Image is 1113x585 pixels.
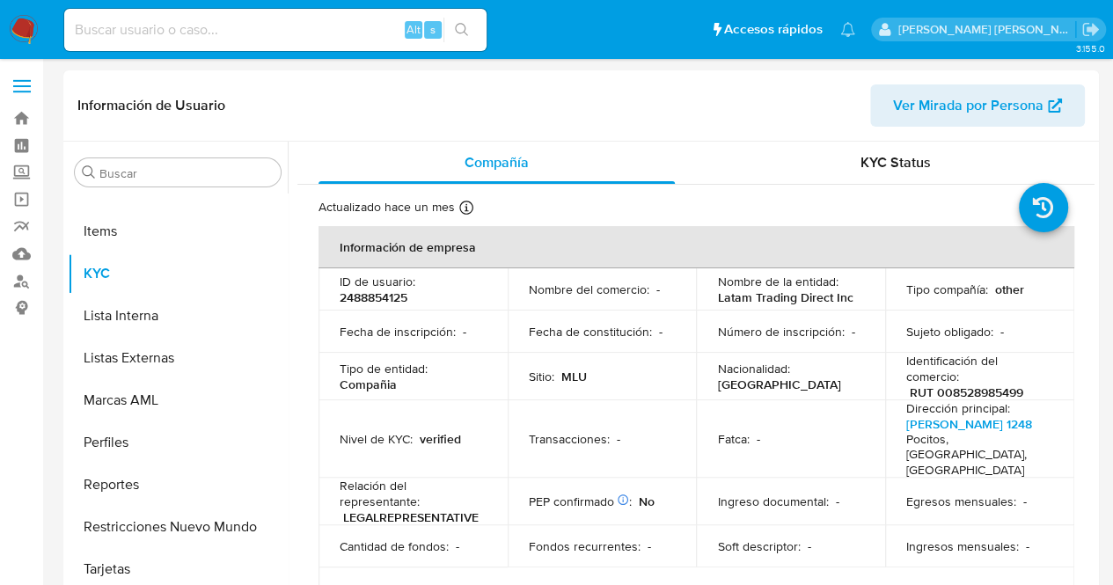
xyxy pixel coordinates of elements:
p: - [756,431,759,447]
p: Compañia [340,377,397,392]
button: Lista Interna [68,295,288,337]
button: Restricciones Nuevo Mundo [68,506,288,548]
button: search-icon [443,18,480,42]
p: LEGALREPRESENTATIVE [343,509,479,525]
p: PEP confirmado : [529,494,632,509]
p: Egresos mensuales : [906,494,1016,509]
p: Identificación del comercio : [906,353,1053,384]
p: Nombre del comercio : [529,282,649,297]
input: Buscar [99,165,274,181]
p: MLU [561,369,587,384]
h4: Pocitos, [GEOGRAPHIC_DATA], [GEOGRAPHIC_DATA] [906,432,1046,479]
p: - [656,282,660,297]
p: ID de usuario : [340,274,415,289]
p: Transacciones : [529,431,610,447]
a: Notificaciones [840,22,855,37]
p: verified [420,431,461,447]
p: Ingresos mensuales : [906,538,1019,554]
a: [PERSON_NAME] 1248 [906,415,1032,433]
th: Información de empresa [319,226,1074,268]
p: Nombre de la entidad : [717,274,838,289]
p: Cantidad de fondos : [340,538,449,554]
p: Actualizado hace un mes [319,199,455,216]
button: Marcas AML [68,379,288,421]
p: 2488854125 [340,289,407,305]
p: Fondos recurrentes : [529,538,641,554]
button: Perfiles [68,421,288,464]
button: Reportes [68,464,288,506]
p: Sitio : [529,369,554,384]
button: Ver Mirada por Persona [870,84,1085,127]
p: - [807,538,810,554]
a: Salir [1081,20,1100,39]
p: Nacionalidad : [717,361,789,377]
span: KYC Status [860,152,931,172]
span: Compañía [465,152,529,172]
p: Ingreso documental : [717,494,828,509]
span: s [430,21,436,38]
button: Buscar [82,165,96,179]
h1: Información de Usuario [77,97,225,114]
p: Tipo de entidad : [340,361,428,377]
p: Número de inscripción : [717,324,844,340]
p: - [463,324,466,340]
p: Nivel de KYC : [340,431,413,447]
p: Dirección principal : [906,400,1010,416]
p: No [639,494,655,509]
button: Items [68,210,288,252]
p: - [1026,538,1029,554]
p: - [1000,324,1004,340]
span: Accesos rápidos [724,20,823,39]
button: Listas Externas [68,337,288,379]
p: Sujeto obligado : [906,324,993,340]
p: - [659,324,663,340]
p: - [1023,494,1027,509]
p: other [995,282,1024,297]
p: - [617,431,620,447]
p: - [648,538,651,554]
p: Latam Trading Direct Inc [717,289,853,305]
p: Relación del representante : [340,478,487,509]
p: Soft descriptor : [717,538,800,554]
p: [GEOGRAPHIC_DATA] [717,377,840,392]
p: - [851,324,854,340]
input: Buscar usuario o caso... [64,18,487,41]
span: Alt [406,21,421,38]
p: Fecha de inscripción : [340,324,456,340]
p: RUT 008528985499 [910,384,1023,400]
p: - [456,538,459,554]
button: KYC [68,252,288,295]
span: Ver Mirada por Persona [893,84,1043,127]
p: Fecha de constitución : [529,324,652,340]
p: josefina.larrea@mercadolibre.com [898,21,1076,38]
p: - [835,494,838,509]
p: Fatca : [717,431,749,447]
p: Tipo compañía : [906,282,988,297]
